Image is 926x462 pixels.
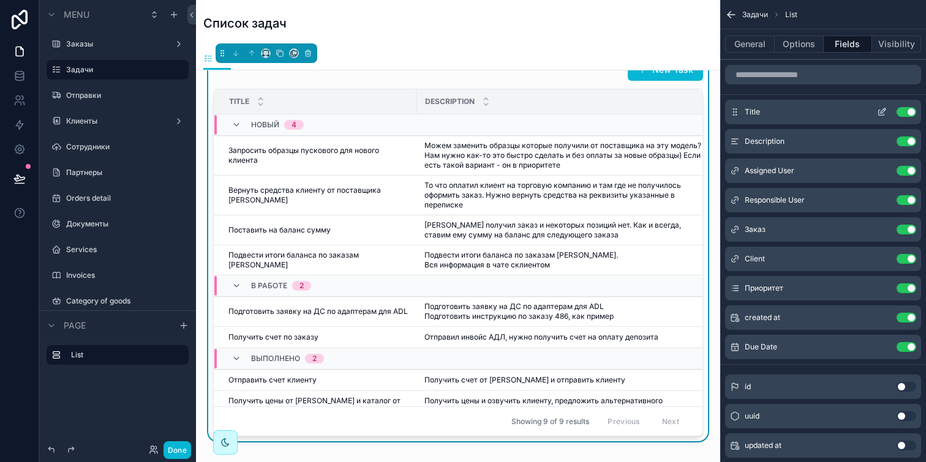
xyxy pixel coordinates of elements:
span: Description [425,97,475,106]
a: Подготовить заявку на ДС по адаптерам для ADL Подготовить инструкцию по заказу 486, как пример [424,302,707,321]
span: Получить счет по заказу [228,332,318,342]
a: Отправить счет клиенту [228,375,410,385]
span: Получить счет от [PERSON_NAME] и отправить клиенту [424,375,625,385]
span: Page [64,319,86,332]
span: Showing 9 of 9 results [511,417,589,427]
span: updated at [745,441,781,450]
label: Партнеры [66,168,186,177]
a: Получить счет от [PERSON_NAME] и отправить клиенту [424,375,707,385]
a: Подготовить заявку на ДС по адаптерам для ADL [228,307,410,316]
span: Поставить на баланс сумму [228,225,331,235]
span: Новый [251,120,279,130]
a: Подвести итоги баланса по заказам [PERSON_NAME] [228,250,410,270]
span: List [785,10,797,20]
span: created at [745,313,780,322]
label: Отправки [66,91,186,100]
span: Приоритет [745,283,783,293]
label: Invoices [66,270,186,280]
a: Запросить образцы пускового для нового клиента [228,146,410,165]
button: Visibility [872,35,921,53]
span: Client [745,254,765,264]
label: Services [66,245,186,255]
span: Отправить счет клиенту [228,375,317,385]
button: Fields [824,35,873,53]
span: id [745,382,751,392]
label: Заказы [66,39,169,49]
div: 2 [299,281,304,291]
div: 4 [292,120,296,130]
label: Category of goods [66,296,186,306]
span: Due Date [745,342,777,352]
button: Options [775,35,824,53]
span: Assigned User [745,166,794,176]
a: То что оплатил клиент на торговую компанию и там где не получилось оформить заказ. Нужно вернуть ... [424,181,707,210]
a: List [203,47,231,70]
a: [PERSON_NAME] получил заказ и некоторых позиций нет. Как и всегда, ставим ему сумму на баланс для... [424,220,707,240]
a: Подвести итоги баланса по заказам [PERSON_NAME]. Вся информация в чате склиентом [424,250,707,270]
a: Получить цены и озвучить клиенту, предложить альтернативного поставщика с каталогом [424,396,707,415]
span: Description [745,136,785,146]
label: Клиенты [66,116,169,126]
a: Получить цены от [PERSON_NAME] и каталог от Тамилы [228,396,410,415]
label: Orders detail [66,193,186,203]
div: 2 [312,354,317,363]
label: List [71,350,179,360]
span: Responsible User [745,195,805,205]
a: Получить счет по заказу [228,332,410,342]
button: General [725,35,775,53]
div: scrollable content [39,340,196,377]
label: Задачи [66,65,181,75]
span: Отправил инвойс АДЛ, нужно получить счет на оплату депозита [424,332,658,342]
span: Menu [64,9,89,21]
span: Подготовить заявку на ДС по адаптерам для ADL [228,307,408,316]
a: Поставить на баланс сумму [228,225,410,235]
label: Документы [66,219,186,229]
span: Title [745,107,760,117]
span: Title [229,97,249,106]
label: Сотрудники [66,142,186,152]
span: В работе [251,281,287,291]
a: Можем заменить образцы которые получили от поставщика на эту модель? Нам нужно как-то это быстро ... [424,141,707,170]
span: Задачи [742,10,768,20]
button: Done [164,441,191,459]
span: Заказ [745,225,766,234]
span: uuid [745,411,759,421]
h1: Список задач [203,15,287,32]
span: Выполнено [251,354,300,363]
a: Вернуть средства клиенту от поставщика [PERSON_NAME] [228,185,410,205]
a: Отправил инвойс АДЛ, нужно получить счет на оплату депозита [424,332,707,342]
